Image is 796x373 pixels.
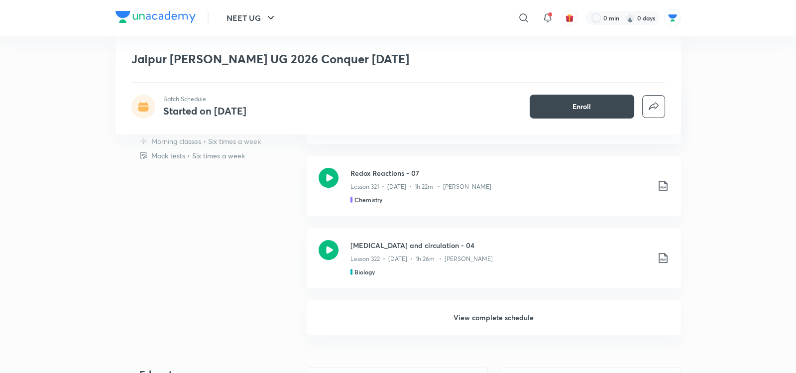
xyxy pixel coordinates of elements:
p: Lesson 321 • [DATE] • 1h 22m • [PERSON_NAME] [350,182,491,191]
img: avatar [565,13,574,22]
img: Company Logo [115,11,196,23]
h6: View complete schedule [307,300,681,335]
img: streak [625,13,635,23]
span: Enroll [572,102,591,112]
button: NEET UG [221,8,283,28]
a: Company Logo [115,11,196,25]
p: Batch Schedule [163,95,246,104]
a: Redox Reactions - 07Lesson 321 • [DATE] • 1h 22m • [PERSON_NAME]Chemistry [307,156,681,228]
p: Mock tests • Six times a week [151,150,245,161]
button: avatar [562,10,577,26]
p: Lesson 322 • [DATE] • 1h 26m • [PERSON_NAME] [350,254,493,263]
button: Enroll [530,95,634,119]
img: Abhishek Singh [664,9,681,26]
h5: Biology [354,267,375,276]
h5: Chemistry [354,195,382,204]
h3: Redox Reactions - 07 [350,168,649,178]
a: [MEDICAL_DATA] and circulation - 04Lesson 322 • [DATE] • 1h 26m • [PERSON_NAME]Biology [307,228,681,300]
h1: Jaipur [PERSON_NAME] UG 2026 Conquer [DATE] [131,52,521,66]
p: Morning classes • Six times a week [151,136,261,146]
h3: [MEDICAL_DATA] and circulation - 04 [350,240,649,250]
h4: Started on [DATE] [163,104,246,118]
